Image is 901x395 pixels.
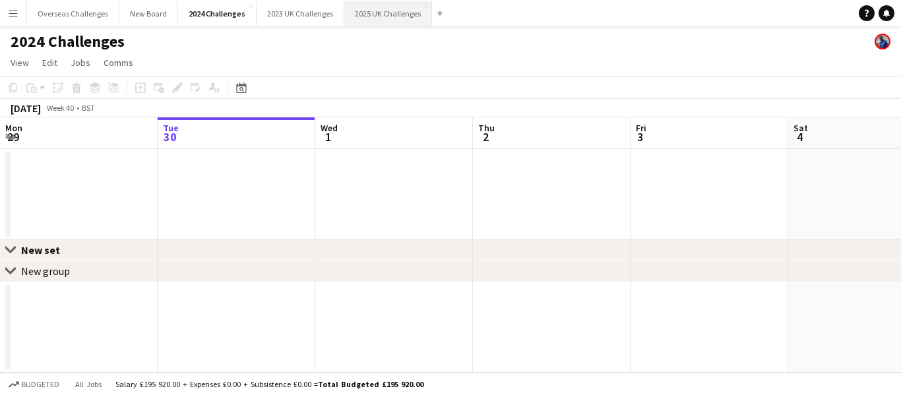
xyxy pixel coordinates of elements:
div: BST [82,103,95,113]
span: 29 [3,129,22,144]
span: Total Budgeted £195 920.00 [318,379,423,389]
button: 2024 Challenges [178,1,257,26]
span: 30 [161,129,179,144]
span: Wed [321,122,338,134]
span: Jobs [71,57,90,69]
span: Budgeted [21,380,59,389]
span: 1 [319,129,338,144]
a: Comms [98,54,139,71]
div: New group [21,264,70,278]
h1: 2024 Challenges [11,32,125,51]
span: Fri [636,122,646,134]
div: [DATE] [11,102,41,115]
span: View [11,57,29,69]
span: 2 [476,129,495,144]
span: Sat [793,122,808,134]
button: 2025 UK Challenges [344,1,432,26]
span: Tue [163,122,179,134]
span: Edit [42,57,57,69]
div: New set [21,243,71,257]
span: Comms [104,57,133,69]
span: 4 [792,129,808,144]
button: Overseas Challenges [27,1,119,26]
div: Salary £195 920.00 + Expenses £0.00 + Subsistence £0.00 = [115,379,423,389]
app-user-avatar: Andy Baker [875,34,890,49]
span: 3 [634,129,646,144]
span: Thu [478,122,495,134]
a: Jobs [65,54,96,71]
span: Week 40 [44,103,77,113]
button: 2023 UK Challenges [257,1,344,26]
button: New Board [119,1,178,26]
span: Mon [5,122,22,134]
a: View [5,54,34,71]
a: Edit [37,54,63,71]
button: Budgeted [7,377,61,392]
span: All jobs [73,379,104,389]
